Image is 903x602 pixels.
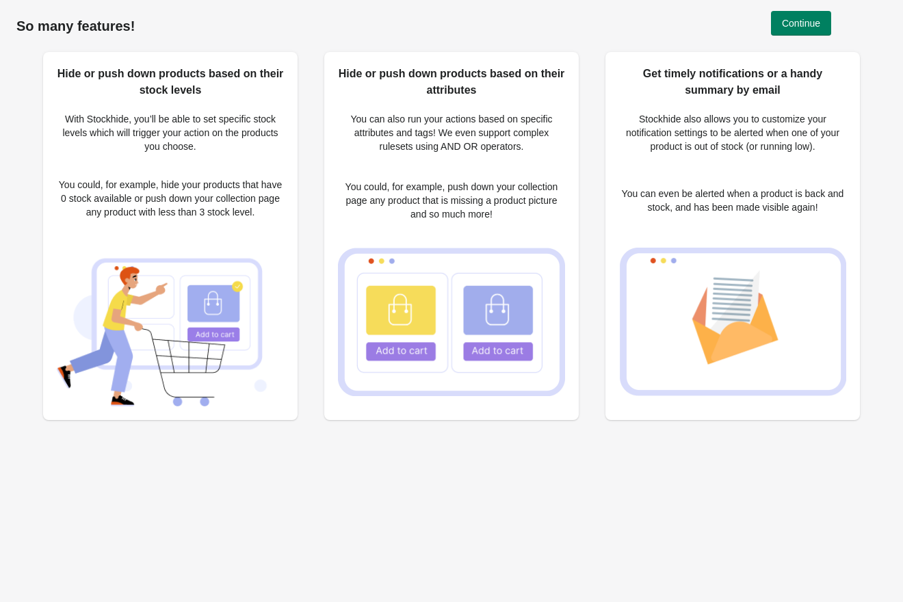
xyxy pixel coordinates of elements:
[619,187,846,214] p: You can even be alerted when a product is back and stock, and has been made visible again!
[619,66,846,99] h2: Get timely notifications or a handy summary by email
[619,112,846,153] p: Stockhide also allows you to customize your notification settings to be alerted when one of your ...
[338,248,565,396] img: Hide or push down products based on their attributes
[782,18,820,29] span: Continue
[57,112,284,153] p: With Stockhide, you’ll be able to set specific stock levels which will trigger your action on the...
[16,18,887,34] h1: So many features!
[619,248,846,396] img: Get timely notifications or a handy summary by email
[771,11,831,36] button: Continue
[338,66,565,99] h2: Hide or push down products based on their attributes
[338,180,565,221] p: You could, for example, push down your collection page any product that is missing a product pict...
[338,112,565,153] p: You can also run your actions based on specific attributes and tags! We even support complex rule...
[57,243,284,406] img: Hide or push down products based on their stock levels
[57,66,284,99] h2: Hide or push down products based on their stock levels
[57,178,284,219] p: You could, for example, hide your products that have 0 stock available or push down your collecti...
